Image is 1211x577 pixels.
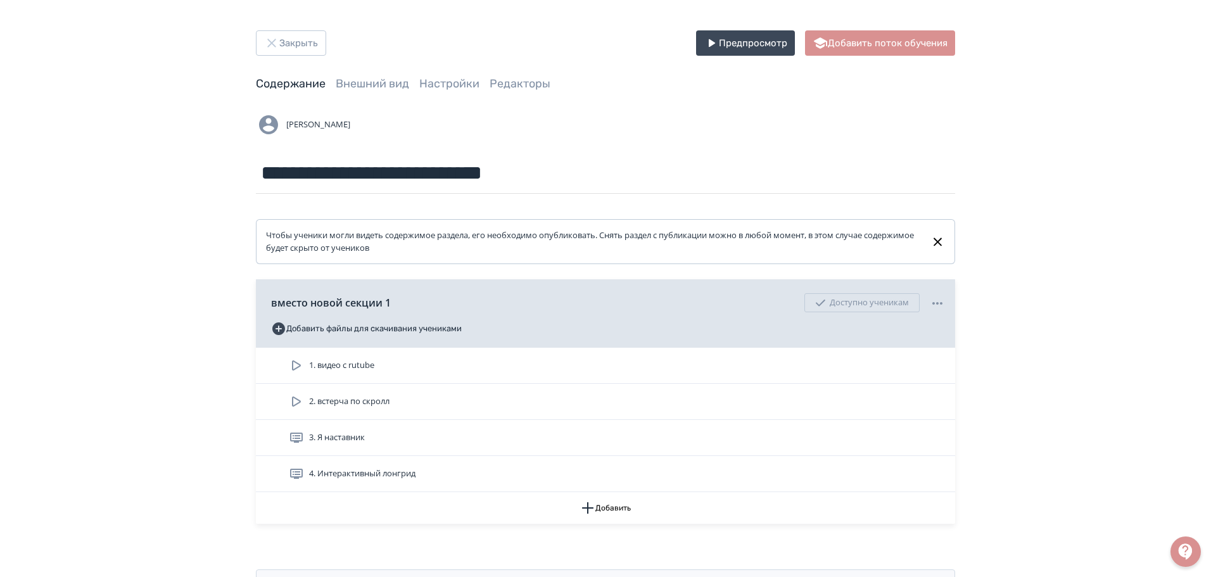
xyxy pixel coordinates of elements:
div: 1. видео с rutube [256,348,955,384]
div: 3. Я наставник [256,420,955,456]
div: Доступно ученикам [804,293,920,312]
span: вместо новой секции 1 [271,295,391,310]
button: Предпросмотр [696,30,795,56]
button: Добавить [256,492,955,524]
a: Внешний вид [336,77,409,91]
a: Редакторы [490,77,550,91]
button: Добавить поток обучения [805,30,955,56]
div: 4. Интерактивный лонгрид [256,456,955,492]
span: 3. Я наставник [309,431,365,444]
button: Закрыть [256,30,326,56]
div: Чтобы ученики могли видеть содержимое раздела, его необходимо опубликовать. Снять раздел с публик... [266,229,920,254]
button: Добавить файлы для скачивания учениками [271,319,462,339]
div: 2. встерча по скролл [256,384,955,420]
span: 2. встерча по скролл [309,395,390,408]
span: 1. видео с rutube [309,359,374,372]
span: [PERSON_NAME] [286,118,350,131]
a: Настройки [419,77,479,91]
a: Содержание [256,77,326,91]
span: 4. Интерактивный лонгрид [309,467,415,480]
